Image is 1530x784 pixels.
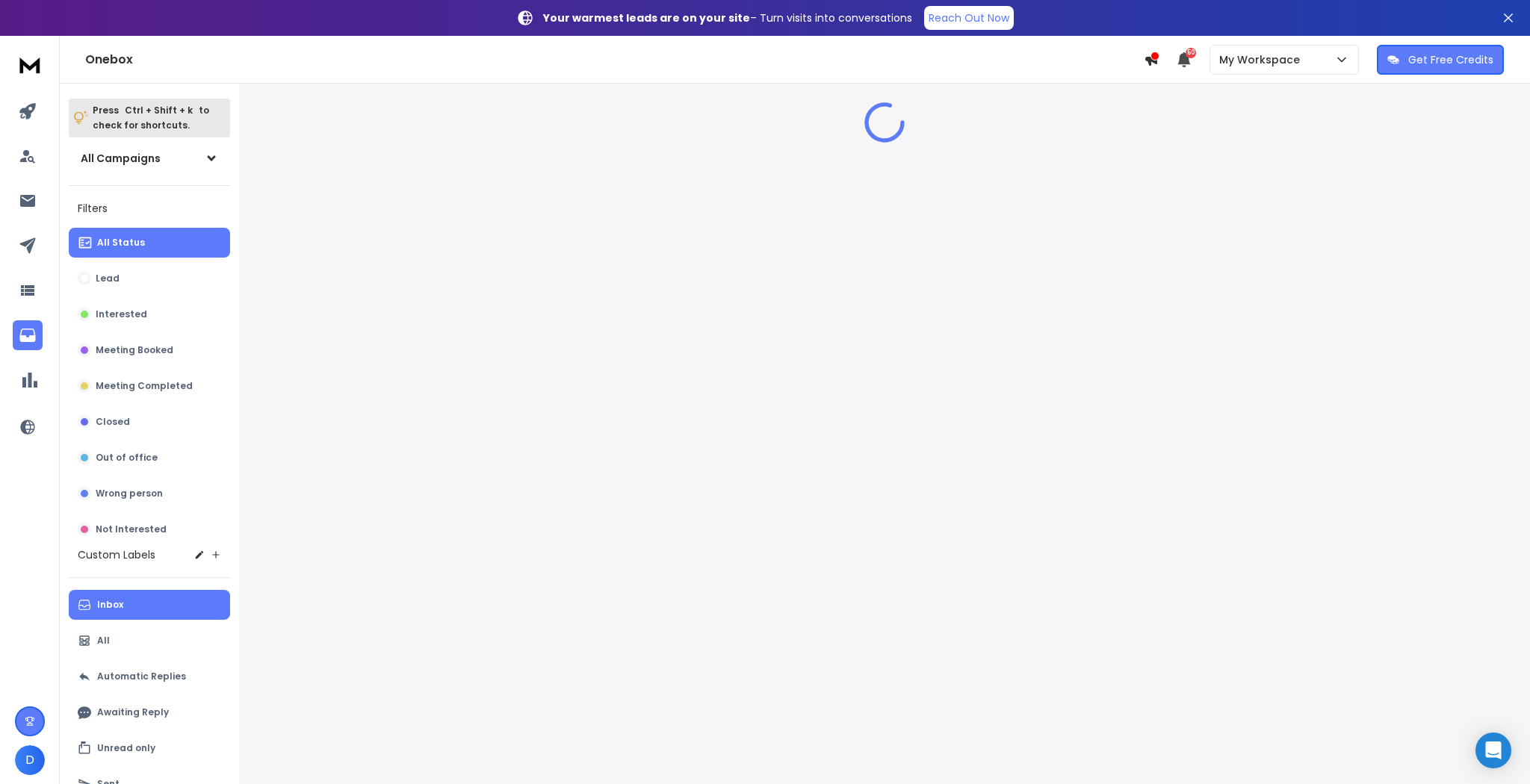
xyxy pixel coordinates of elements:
[97,237,145,249] p: All Status
[69,514,230,544] button: Not Interested
[69,697,230,727] button: Awaiting Reply
[69,264,230,293] button: Lead
[123,102,195,119] span: Ctrl + Shift + k
[97,635,110,647] p: All
[69,335,230,365] button: Meeting Booked
[15,745,45,775] button: D
[1186,48,1196,58] span: 50
[69,198,230,219] h3: Filters
[69,407,230,437] button: Closed
[96,380,193,392] p: Meeting Completed
[96,452,158,464] p: Out of office
[69,143,230,173] button: All Campaigns
[69,626,230,656] button: All
[97,599,123,611] p: Inbox
[1219,52,1306,67] p: My Workspace
[96,308,147,320] p: Interested
[69,662,230,691] button: Automatic Replies
[97,671,186,682] p: Automatic Replies
[929,10,1009,25] p: Reach Out Now
[69,479,230,508] button: Wrong person
[96,273,120,284] p: Lead
[69,228,230,258] button: All Status
[93,103,209,133] p: Press to check for shortcuts.
[15,51,45,78] img: logo
[543,10,750,25] strong: Your warmest leads are on your site
[1408,52,1493,67] p: Get Free Credits
[69,371,230,401] button: Meeting Completed
[78,547,155,562] h3: Custom Labels
[1377,45,1504,75] button: Get Free Credits
[96,344,173,356] p: Meeting Booked
[96,416,130,428] p: Closed
[69,299,230,329] button: Interested
[96,488,163,500] p: Wrong person
[924,6,1014,30] a: Reach Out Now
[96,523,167,535] p: Not Interested
[97,706,169,718] p: Awaiting Reply
[69,590,230,620] button: Inbox
[81,151,161,166] h1: All Campaigns
[85,51,1144,69] h1: Onebox
[97,742,155,754] p: Unread only
[543,10,912,25] p: – Turn visits into conversations
[69,443,230,473] button: Out of office
[1475,732,1511,768] div: Open Intercom Messenger
[69,733,230,763] button: Unread only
